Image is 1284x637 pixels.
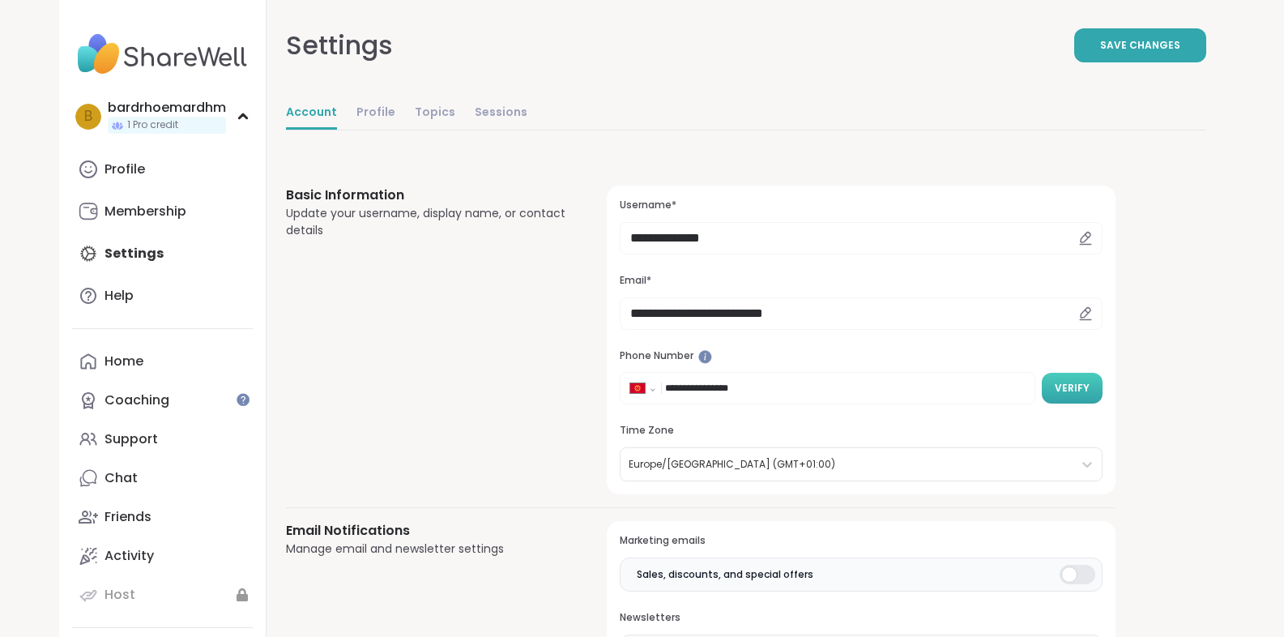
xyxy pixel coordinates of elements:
[286,205,569,239] div: Update your username, display name, or contact details
[286,97,337,130] a: Account
[105,586,135,604] div: Host
[72,498,253,537] a: Friends
[415,97,455,130] a: Topics
[356,97,395,130] a: Profile
[1055,381,1090,395] span: Verify
[72,381,253,420] a: Coaching
[72,192,253,231] a: Membership
[105,353,143,370] div: Home
[1074,28,1206,62] button: Save Changes
[72,575,253,614] a: Host
[286,26,393,65] div: Settings
[286,521,569,541] h3: Email Notifications
[105,430,158,448] div: Support
[72,459,253,498] a: Chat
[84,106,92,127] span: b
[237,393,250,406] iframe: Spotlight
[105,508,151,526] div: Friends
[1042,373,1103,404] button: Verify
[105,391,169,409] div: Coaching
[620,199,1102,212] h3: Username*
[72,537,253,575] a: Activity
[105,547,154,565] div: Activity
[620,534,1102,548] h3: Marketing emails
[620,424,1102,438] h3: Time Zone
[475,97,527,130] a: Sessions
[72,26,253,83] img: ShareWell Nav Logo
[127,118,178,132] span: 1 Pro credit
[286,541,569,558] div: Manage email and newsletter settings
[105,469,138,487] div: Chat
[286,186,569,205] h3: Basic Information
[105,287,134,305] div: Help
[637,567,813,582] span: Sales, discounts, and special offers
[620,274,1102,288] h3: Email*
[105,160,145,178] div: Profile
[105,203,186,220] div: Membership
[72,342,253,381] a: Home
[108,99,226,117] div: bardrhoemardhm
[1100,38,1180,53] span: Save Changes
[620,349,1102,363] h3: Phone Number
[698,350,712,364] iframe: Spotlight
[72,276,253,315] a: Help
[72,420,253,459] a: Support
[620,611,1102,625] h3: Newsletters
[72,150,253,189] a: Profile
